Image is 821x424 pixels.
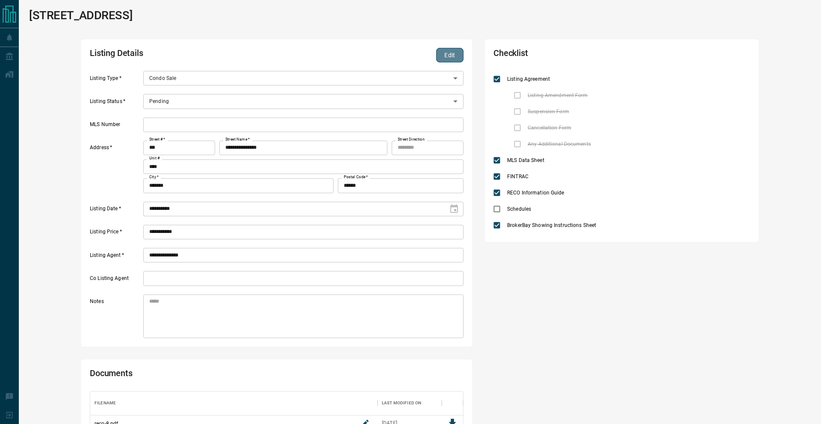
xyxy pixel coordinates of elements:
h1: [STREET_ADDRESS] [29,9,133,22]
div: Filename [95,391,116,415]
label: Listing Type [90,75,141,86]
div: Filename [90,391,378,415]
div: Last Modified On [378,391,442,415]
span: Listing Amendment Form [526,91,590,99]
span: Listing Agreement [505,75,552,83]
span: BrokerBay Showing Instructions Sheet [505,221,598,229]
span: FINTRAC [505,173,531,180]
span: Any Additional Documents [526,140,593,148]
div: Pending [143,94,464,109]
span: MLS Data Sheet [505,156,546,164]
div: Last Modified On [382,391,421,415]
div: Condo Sale [143,71,464,85]
label: Postal Code [344,174,368,180]
button: Edit [436,48,464,62]
label: Street # [149,137,165,142]
h2: Documents [90,368,314,383]
label: City [149,174,159,180]
h2: Listing Details [90,48,314,62]
label: Listing Status [90,98,141,109]
label: Listing Price [90,228,141,239]
label: MLS Number [90,121,141,132]
span: Schedules [505,205,533,213]
label: Unit # [149,156,160,161]
label: Co Listing Agent [90,275,141,286]
h2: Checklist [493,48,647,62]
span: Cancellation Form [526,124,573,132]
label: Address [90,144,141,193]
span: Suspension Form [526,108,571,115]
span: RECO Information Guide [505,189,566,197]
label: Notes [90,298,141,338]
label: Listing Date [90,205,141,216]
label: Street Name [225,137,250,142]
label: Listing Agent [90,252,141,263]
label: Street Direction [398,137,425,142]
